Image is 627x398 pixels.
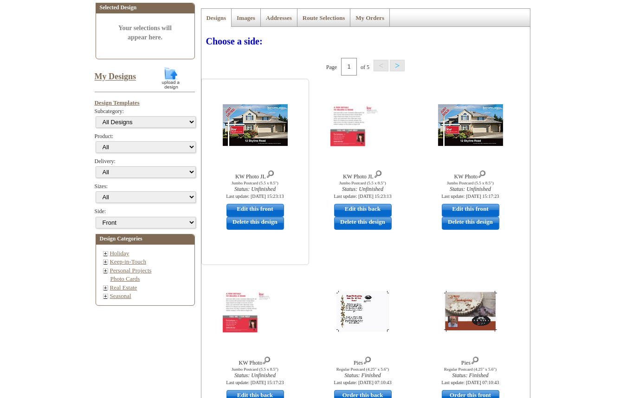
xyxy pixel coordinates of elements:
a: + [104,284,107,291]
a: Design Templates [95,99,140,106]
small: Last update: [DATE] 07:10:43 [334,380,391,385]
i: Status: Unfinished [420,185,522,193]
div: Delivery: [95,158,195,183]
div: Subcategory: [95,107,195,133]
i: Status: Unfinished [204,372,306,379]
a: Keep-in-Touch [110,258,147,265]
small: Last update: [DATE] 07:10:43 [441,380,499,385]
img: view design details [363,354,372,365]
div: Product: [95,133,195,158]
a: use this design [226,204,284,217]
div: KW Photo JL [312,168,414,181]
a: Delete this design [334,217,392,230]
img: KW Photo [223,290,288,332]
i: Status: Finished [312,372,414,379]
div: KW Photo [204,354,306,367]
a: + [104,258,107,265]
img: upload-design [159,66,183,90]
div: KW Photo JL [204,168,306,181]
small: Last update: [DATE] 15:23:13 [334,194,391,199]
a: Designs [207,14,226,21]
a: Addresses [266,14,292,21]
div: Regular Postcard (4.25" x 5.6") [312,367,414,372]
a: + [104,267,107,274]
div: KW Photo [420,168,522,181]
img: view design details [471,354,479,365]
a: use this design [334,204,392,217]
div: Selected Design [96,3,194,12]
div: Design Categories [96,234,194,243]
a: + [104,250,107,257]
a: Images [237,14,255,21]
img: KW Photo JL [223,104,288,146]
div: Jumbo Postcard (5.5 x 8.5") [204,181,306,185]
small: Last update: [DATE] 15:17:23 [441,194,499,199]
a: Photo Cards [110,275,140,282]
span: Choose a side: [206,36,263,46]
div: Jumbo Postcard (5.5 x 8.5") [420,181,522,185]
span: Your selections will appear here. [103,14,187,51]
a: use this design [442,204,499,217]
i: Status: Unfinished [312,185,414,193]
div: Sizes: [95,183,195,208]
span: Page [326,63,337,70]
a: My Orders [356,14,384,21]
a: Delete this design [226,217,284,230]
a: Real Estate [110,284,137,291]
span: of 5 [361,63,369,70]
div: Pies [312,354,414,367]
small: Last update: [DATE] 15:17:23 [226,380,284,385]
i: Status: Unfinished [204,185,306,193]
div: Pies [420,354,522,367]
button: > [390,60,405,71]
div: Regular Postcard (4.25" x 5.6") [420,367,522,372]
div: Jumbo Postcard (5.5 x 8.5") [204,367,306,372]
img: view design details [266,168,275,178]
div: Side: [95,208,195,229]
img: Pies [444,291,497,332]
a: Route Selections [303,14,345,21]
div: Jumbo Postcard (5.5 x 8.5") [312,181,414,185]
img: view design details [262,354,271,365]
a: Personal Projects [110,267,152,274]
img: Pies [336,291,389,332]
a: + [104,292,107,299]
a: Holiday [110,250,129,257]
small: Last update: [DATE] 15:23:13 [226,194,284,199]
img: KW Photo JL [330,104,395,146]
a: Seasonal [110,292,131,299]
img: view design details [374,168,382,178]
button: < [374,60,388,71]
img: view design details [478,168,486,178]
a: My Designs [95,72,136,82]
img: KW Photo [438,104,503,146]
i: Status: Finished [420,372,522,379]
a: Delete this design [442,217,499,230]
